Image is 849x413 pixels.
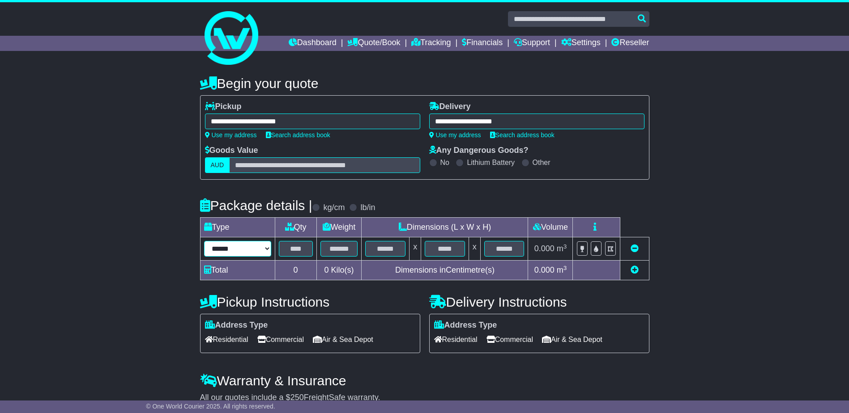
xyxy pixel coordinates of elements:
a: Quote/Book [347,36,400,51]
span: 250 [290,393,304,402]
a: Financials [462,36,503,51]
label: kg/cm [323,203,345,213]
a: Tracking [411,36,451,51]
a: Reseller [611,36,649,51]
td: Weight [316,218,362,237]
a: Use my address [205,131,257,139]
label: Goods Value [205,146,258,156]
span: 0 [324,265,329,274]
span: © One World Courier 2025. All rights reserved. [146,403,275,410]
a: Support [514,36,550,51]
a: Add new item [631,265,639,274]
td: x [469,237,480,261]
sup: 3 [563,265,567,271]
label: Address Type [205,320,268,330]
a: Remove this item [631,244,639,253]
label: Pickup [205,102,242,112]
td: Type [200,218,275,237]
label: Other [533,158,550,167]
a: Settings [561,36,601,51]
td: Qty [275,218,316,237]
span: 0.000 [534,244,555,253]
h4: Package details | [200,198,312,213]
a: Use my address [429,131,481,139]
span: 0.000 [534,265,555,274]
td: Total [200,261,275,280]
label: Any Dangerous Goods? [429,146,529,156]
h4: Delivery Instructions [429,295,649,309]
td: Kilo(s) [316,261,362,280]
a: Search address book [266,131,330,139]
td: Dimensions (L x W x H) [362,218,528,237]
span: Air & Sea Depot [313,333,373,346]
td: Volume [528,218,573,237]
a: Dashboard [289,36,337,51]
label: Lithium Battery [467,158,515,167]
span: Air & Sea Depot [542,333,602,346]
h4: Begin your quote [200,76,649,91]
span: m [557,244,567,253]
div: All our quotes include a $ FreightSafe warranty. [200,393,649,403]
span: Commercial [486,333,533,346]
a: Search address book [490,131,555,139]
label: Delivery [429,102,471,112]
td: x [410,237,421,261]
label: No [440,158,449,167]
label: AUD [205,157,230,173]
h4: Pickup Instructions [200,295,420,309]
label: lb/in [360,203,375,213]
sup: 3 [563,243,567,250]
td: 0 [275,261,316,280]
span: m [557,265,567,274]
h4: Warranty & Insurance [200,373,649,388]
span: Commercial [257,333,304,346]
td: Dimensions in Centimetre(s) [362,261,528,280]
span: Residential [205,333,248,346]
span: Residential [434,333,478,346]
label: Address Type [434,320,497,330]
